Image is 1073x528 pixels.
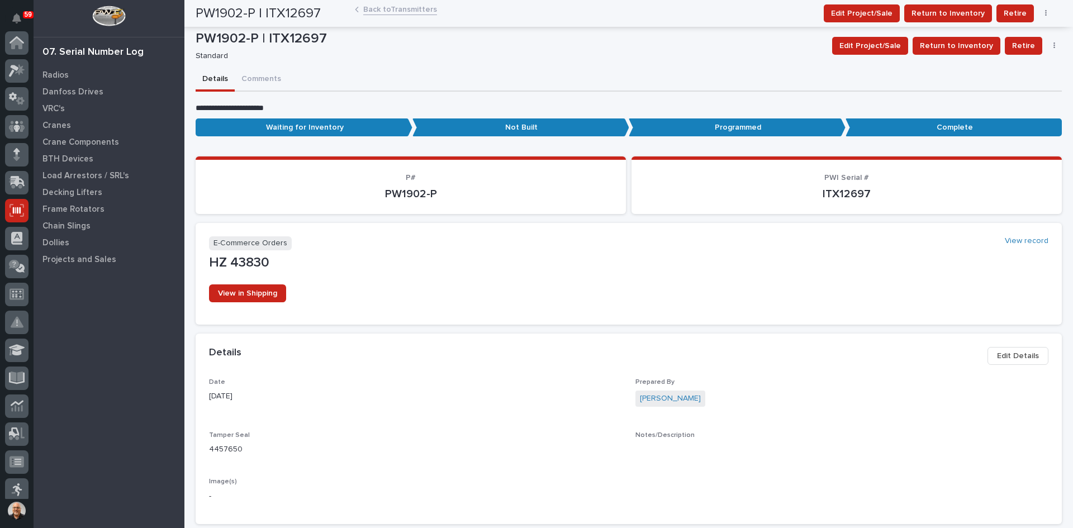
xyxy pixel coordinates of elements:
[5,7,29,30] button: Notifications
[5,499,29,522] button: users-avatar
[92,6,125,26] img: Workspace Logo
[832,37,908,55] button: Edit Project/Sale
[34,134,184,150] a: Crane Components
[42,87,103,97] p: Danfoss Drives
[839,39,901,53] span: Edit Project/Sale
[196,51,819,61] p: Standard
[209,391,622,402] p: [DATE]
[42,121,71,131] p: Cranes
[209,236,292,250] p: E-Commerce Orders
[14,13,29,31] div: Notifications59
[997,349,1039,363] span: Edit Details
[209,284,286,302] a: View in Shipping
[42,104,65,114] p: VRC's
[1012,39,1035,53] span: Retire
[209,347,241,359] h2: Details
[209,491,1048,502] p: -
[412,118,629,137] p: Not Built
[363,2,437,15] a: Back toTransmitters
[1005,37,1042,55] button: Retire
[846,118,1062,137] p: Complete
[209,444,622,455] p: 4457650
[34,100,184,117] a: VRC's
[1005,236,1048,246] a: View record
[209,432,250,439] span: Tamper Seal
[34,184,184,201] a: Decking Lifters
[406,174,416,182] span: P#
[34,117,184,134] a: Cranes
[34,167,184,184] a: Load Arrestors / SRL's
[209,478,237,485] span: Image(s)
[196,31,823,47] p: PW1902-P | ITX12697
[42,188,102,198] p: Decking Lifters
[824,174,869,182] span: PWI Serial #
[196,118,412,137] p: Waiting for Inventory
[42,137,119,148] p: Crane Components
[209,255,1048,271] p: HZ 43830
[42,154,93,164] p: BTH Devices
[42,204,105,215] p: Frame Rotators
[25,11,32,18] p: 59
[34,234,184,251] a: Dollies
[640,393,701,405] a: [PERSON_NAME]
[34,150,184,167] a: BTH Devices
[34,251,184,268] a: Projects and Sales
[920,39,993,53] span: Return to Inventory
[34,217,184,234] a: Chain Slings
[913,37,1000,55] button: Return to Inventory
[629,118,846,137] p: Programmed
[34,201,184,217] a: Frame Rotators
[235,68,288,92] button: Comments
[645,187,1048,201] p: ITX12697
[635,432,695,439] span: Notes/Description
[42,255,116,265] p: Projects and Sales
[34,83,184,100] a: Danfoss Drives
[42,238,69,248] p: Dollies
[209,379,225,386] span: Date
[635,379,675,386] span: Prepared By
[42,70,69,80] p: Radios
[42,46,144,59] div: 07. Serial Number Log
[987,347,1048,365] button: Edit Details
[209,187,613,201] p: PW1902-P
[218,289,277,297] span: View in Shipping
[34,66,184,83] a: Radios
[42,171,129,181] p: Load Arrestors / SRL's
[196,68,235,92] button: Details
[42,221,91,231] p: Chain Slings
